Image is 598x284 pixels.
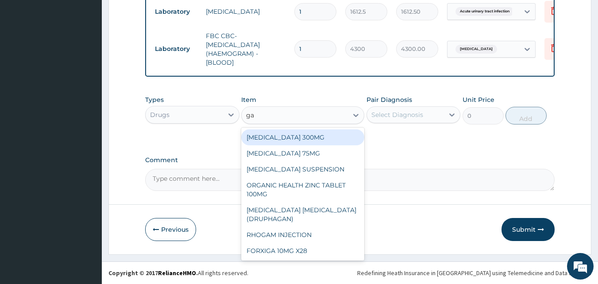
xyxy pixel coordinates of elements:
label: Item [241,95,256,104]
button: Previous [145,218,196,241]
textarea: Type your message and hit 'Enter' [4,190,169,221]
label: Types [145,96,164,104]
div: [MEDICAL_DATA] SUSPENSION [241,161,364,177]
label: Unit Price [463,95,494,104]
div: Drugs [150,110,170,119]
label: Pair Diagnosis [367,95,412,104]
span: Acute urinary tract infection [455,7,514,16]
div: [MEDICAL_DATA] 300MG [241,129,364,145]
div: Minimize live chat window [145,4,166,26]
button: Add [505,107,547,124]
span: [MEDICAL_DATA] [455,45,497,54]
div: [MEDICAL_DATA] 75MG [241,145,364,161]
a: RelianceHMO [158,269,196,277]
img: d_794563401_company_1708531726252_794563401 [16,44,36,66]
div: Redefining Heath Insurance in [GEOGRAPHIC_DATA] using Telemedicine and Data Science! [357,268,591,277]
td: Laboratory [150,4,201,20]
label: Comment [145,156,555,164]
div: FORXIGA 10MG X28 [241,243,364,259]
strong: Copyright © 2017 . [108,269,198,277]
td: FBC CBC-[MEDICAL_DATA] (HAEMOGRAM) - [BLOOD] [201,27,290,71]
div: GAUZE [241,259,364,275]
td: Laboratory [150,41,201,57]
div: Select Diagnosis [371,110,423,119]
footer: All rights reserved. [102,261,598,284]
div: [MEDICAL_DATA] [MEDICAL_DATA] (DRUPHAGAN) [241,202,364,227]
div: ORGANIC HEALTH ZINC TABLET 100MG [241,177,364,202]
td: [MEDICAL_DATA] [201,3,290,20]
span: We're online! [51,86,122,175]
div: RHOGAM INJECTION [241,227,364,243]
div: Chat with us now [46,50,149,61]
button: Submit [502,218,555,241]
